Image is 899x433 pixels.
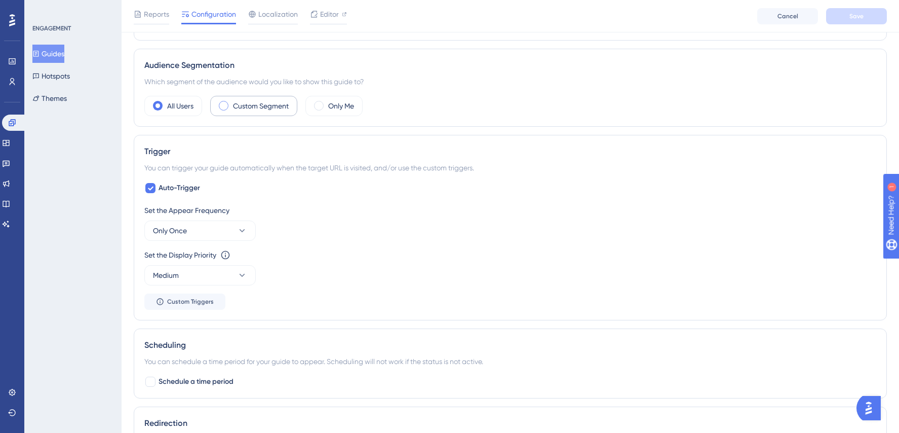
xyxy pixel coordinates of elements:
[856,393,887,423] iframe: UserGuiding AI Assistant Launcher
[144,265,256,285] button: Medium
[757,8,818,24] button: Cancel
[144,249,216,261] div: Set the Display Priority
[320,8,339,20] span: Editor
[144,221,256,241] button: Only Once
[328,100,354,112] label: Only Me
[144,8,169,20] span: Reports
[167,298,214,306] span: Custom Triggers
[849,12,864,20] span: Save
[144,162,876,174] div: You can trigger your guide automatically when the target URL is visited, and/or use the custom tr...
[153,225,187,237] span: Only Once
[233,100,289,112] label: Custom Segment
[153,269,179,281] span: Medium
[144,294,225,310] button: Custom Triggers
[777,12,798,20] span: Cancel
[826,8,887,24] button: Save
[144,417,876,429] div: Redirection
[32,67,70,85] button: Hotspots
[159,182,200,194] span: Auto-Trigger
[144,204,876,216] div: Set the Appear Frequency
[70,5,73,13] div: 1
[167,100,193,112] label: All Users
[144,339,876,351] div: Scheduling
[32,45,64,63] button: Guides
[258,8,298,20] span: Localization
[159,376,233,388] span: Schedule a time period
[144,146,876,158] div: Trigger
[144,76,876,88] div: Which segment of the audience would you like to show this guide to?
[144,59,876,71] div: Audience Segmentation
[191,8,236,20] span: Configuration
[24,3,63,15] span: Need Help?
[32,89,67,107] button: Themes
[144,355,876,368] div: You can schedule a time period for your guide to appear. Scheduling will not work if the status i...
[32,24,71,32] div: ENGAGEMENT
